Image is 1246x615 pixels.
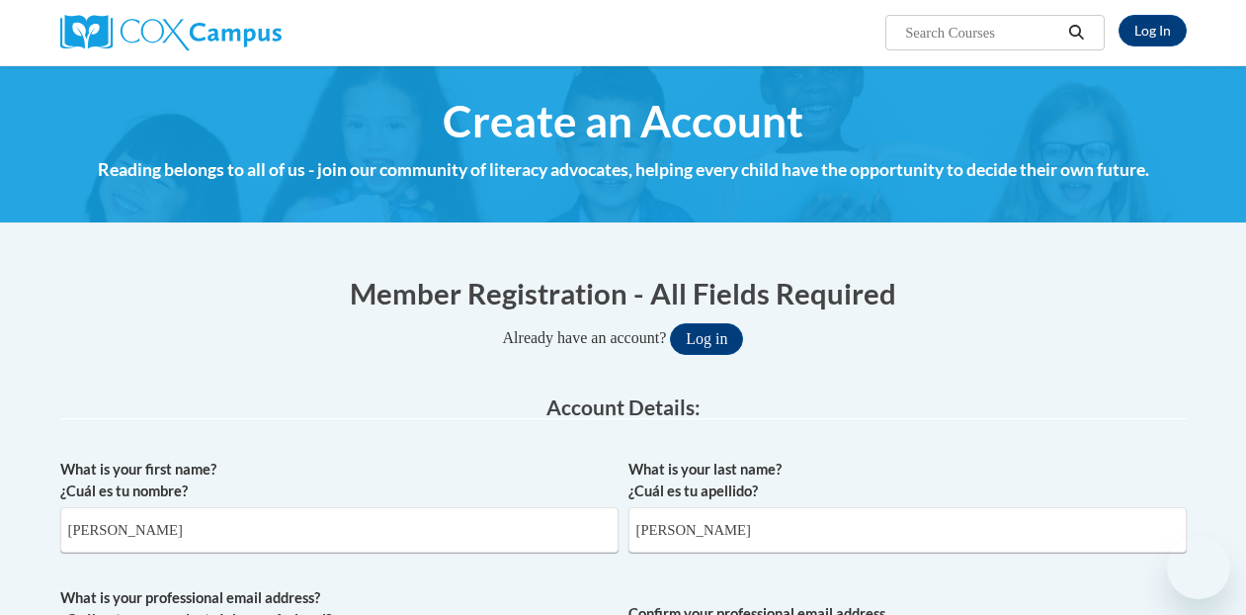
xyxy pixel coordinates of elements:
h1: Member Registration - All Fields Required [60,273,1187,313]
span: Account Details: [546,395,701,419]
span: Create an Account [443,95,803,147]
img: Cox Campus [60,15,282,50]
label: What is your first name? ¿Cuál es tu nombre? [60,459,619,502]
input: Metadata input [60,507,619,553]
button: Search [1061,21,1091,44]
h4: Reading belongs to all of us - join our community of literacy advocates, helping every child have... [60,157,1187,183]
iframe: Button to launch messaging window [1167,536,1230,599]
span: Already have an account? [503,329,667,346]
button: Log in [670,323,743,355]
input: Metadata input [628,507,1187,553]
input: Search Courses [903,21,1061,44]
label: What is your last name? ¿Cuál es tu apellido? [628,459,1187,502]
a: Log In [1119,15,1187,46]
